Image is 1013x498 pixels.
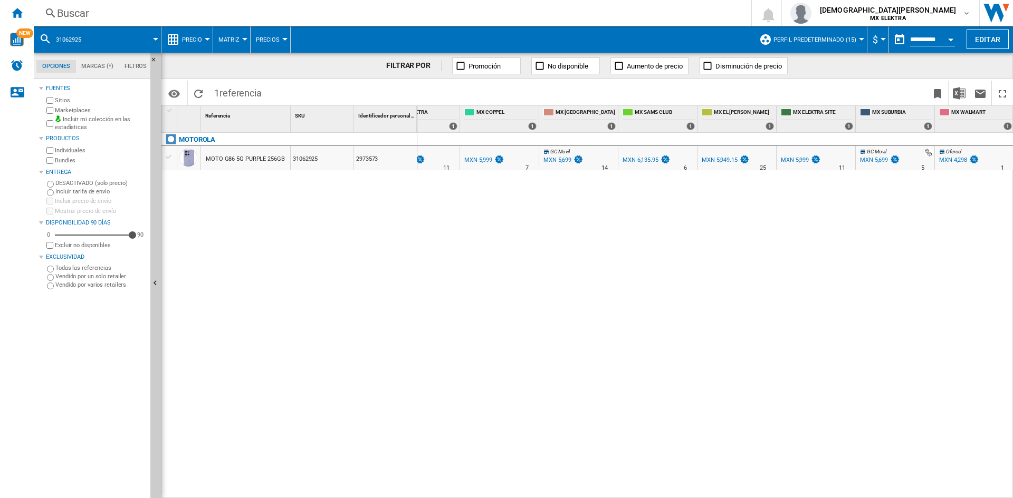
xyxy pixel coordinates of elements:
[135,231,146,239] div: 90
[386,61,442,71] div: FILTRAR POR
[56,36,81,43] span: 31062925
[46,168,146,177] div: Entrega
[16,28,33,38] span: NEW
[953,87,966,100] img: excel-24x24.png
[46,198,53,204] input: Incluir precio de envío
[356,106,417,122] div: Identificador personalizado Sort None
[760,163,766,173] div: Tiempo de entrega : 25 días
[759,26,862,53] div: Perfil predeterminado (15)
[119,60,152,73] md-tab-item: Filtros
[779,106,855,132] div: MX ELEKTRA SITE 1 offers sold by MX ELEKTRA SITE
[607,122,616,130] div: 1 offers sold by MX LIVERPOOL
[203,106,290,122] div: Sort None
[939,157,967,163] div: MXN 4,298
[610,57,689,74] button: Aumento de precio
[949,81,970,105] button: Descargar en Excel
[556,109,616,118] span: MX [GEOGRAPHIC_DATA]
[47,274,54,281] input: Vendido por un solo retailer
[179,106,200,122] div: Sort None
[449,122,457,130] div: 1 offers sold by MX ELEKTRA
[951,109,1012,118] span: MX WALMART
[623,157,658,163] div: MXN 6,135.95
[548,62,588,70] span: No disponible
[773,26,862,53] button: Perfil predeterminado (15)
[47,266,54,272] input: Todas las referencias
[660,155,671,164] img: promotionV3.png
[46,147,53,154] input: Individuales
[55,230,132,240] md-slider: Disponibilidad
[924,122,932,130] div: 1 offers sold by MX SUBURBIA
[860,157,888,163] div: MXN 5,699
[700,106,776,132] div: MX EL [PERSON_NAME] 1 offers sold by MX EL PALACIO DE HIERRO
[188,81,209,105] button: Recargar
[684,163,687,173] div: Tiempo de entrega : 6 días
[845,122,853,130] div: 1 offers sold by MX ELEKTRA SITE
[55,188,146,196] label: Incluir tarifa de envío
[46,107,53,114] input: Marketplaces
[47,189,54,196] input: Incluir tarifa de envío
[47,282,54,289] input: Vendido por varios retailers
[55,264,146,272] label: Todas las referencias
[542,155,584,165] div: MXN 5,699
[700,155,750,165] div: MXN 5,949.15
[452,57,521,74] button: Promoción
[992,81,1013,105] button: Maximizar
[463,155,504,165] div: MXN 5,999
[295,113,305,119] span: SKU
[793,109,853,118] span: MX ELEKTRA SITE
[383,106,460,132] div: MX ELEKTRA 1 offers sold by MX ELEKTRA
[867,26,889,53] md-menu: Currency
[810,155,821,164] img: promotionV3.png
[528,122,537,130] div: 1 offers sold by MX COPPEL
[873,34,878,45] span: $
[354,146,417,170] div: 2973573
[550,149,570,154] span: GC Movil
[55,147,146,154] label: Individuales
[56,26,92,53] button: 31062925
[858,155,900,165] div: MXN 5,699
[256,26,285,53] button: Precios
[46,84,146,93] div: Fuentes
[469,62,501,70] span: Promoción
[55,241,146,249] label: Excluir no disponibles
[206,147,285,171] div: MOTO G86 5G PURPLE 256GB
[55,157,146,164] label: Bundles
[714,109,774,118] span: MX EL [PERSON_NAME]
[1004,122,1012,130] div: 1 offers sold by MX WALMART
[415,155,425,164] img: promotionV3.png
[218,26,245,53] button: Matriz
[150,53,163,72] button: Ocultar
[620,106,697,132] div: MX SAMS CLUB 1 offers sold by MX SAMS CLUB
[462,106,539,132] div: MX COPPEL 1 offers sold by MX COPPEL
[39,26,156,53] div: 31062925
[46,134,146,143] div: Productos
[601,163,608,173] div: Tiempo de entrega : 14 días
[946,149,961,154] span: Ofercel
[55,179,146,187] label: DESACTIVADO (solo precio)
[55,281,146,289] label: Vendido por varios retailers
[55,106,146,114] label: Marketplaces
[773,36,856,43] span: Perfil predeterminado (15)
[55,197,146,205] label: Incluir precio de envío
[967,30,1009,49] button: Editar
[494,155,504,164] img: promotionV3.png
[356,106,417,122] div: Sort None
[182,36,202,43] span: Precio
[921,163,924,173] div: Tiempo de entrega : 5 días
[55,115,146,132] label: Incluir mi colección en las estadísticas
[541,106,618,132] div: MX [GEOGRAPHIC_DATA] 1 offers sold by MX LIVERPOOL
[889,29,910,50] button: md-calendar
[621,155,671,165] div: MXN 6,135.95
[203,106,290,122] div: Referencia Sort None
[699,57,788,74] button: Disminución de precio
[890,155,900,164] img: promotionV3.png
[46,253,146,261] div: Exclusividad
[969,155,979,164] img: promotionV3.png
[293,106,353,122] div: SKU Sort None
[293,106,353,122] div: Sort None
[839,163,845,173] div: Tiempo de entrega : 11 días
[11,59,23,72] img: alerts-logo.svg
[766,122,774,130] div: 1 offers sold by MX EL PALACIO DE HIERRO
